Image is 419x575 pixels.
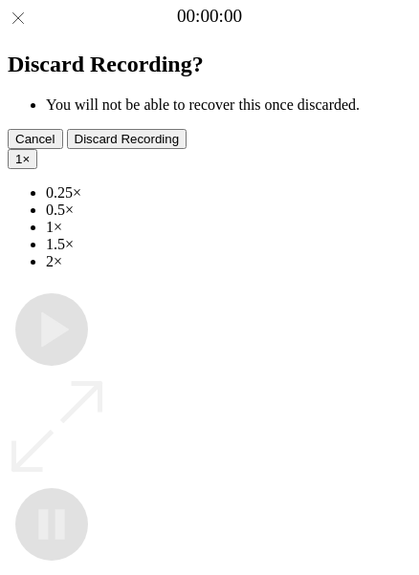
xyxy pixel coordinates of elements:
[46,96,411,114] li: You will not be able to recover this once discarded.
[46,236,411,253] li: 1.5×
[67,129,187,149] button: Discard Recording
[15,152,22,166] span: 1
[46,202,411,219] li: 0.5×
[8,149,37,169] button: 1×
[8,129,63,149] button: Cancel
[46,184,411,202] li: 0.25×
[177,6,242,27] a: 00:00:00
[46,219,411,236] li: 1×
[8,52,411,77] h2: Discard Recording?
[46,253,411,270] li: 2×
